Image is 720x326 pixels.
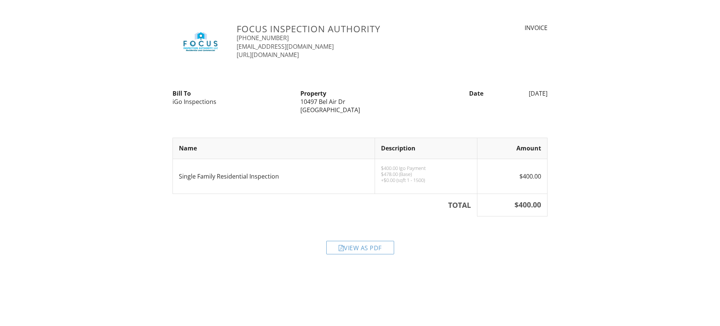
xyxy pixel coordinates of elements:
img: FIA.jpg [172,24,228,64]
td: Single Family Residential Inspection [173,159,375,194]
a: [EMAIL_ADDRESS][DOMAIN_NAME] [237,42,334,51]
td: $400.00 [477,159,547,194]
div: [GEOGRAPHIC_DATA] [300,106,419,114]
div: $400.00 Igo Payment [381,165,471,171]
th: Name [173,138,375,159]
th: TOTAL [173,194,477,216]
h3: FOCUS Inspection Authority [237,24,451,34]
th: $400.00 [477,194,547,216]
a: [URL][DOMAIN_NAME] [237,51,299,59]
div: iGo Inspections [172,98,291,106]
p: $478.00 (Base) +$0.00 (sqft 1 - 1500) [381,171,471,183]
div: Date [424,89,488,98]
strong: Bill To [172,89,191,98]
div: INVOICE [460,24,547,32]
th: Amount [477,138,547,159]
a: [PHONE_NUMBER] [237,34,289,42]
a: View as PDF [326,246,394,254]
th: Description [375,138,477,159]
div: View as PDF [326,241,394,254]
div: [DATE] [488,89,552,98]
strong: Property [300,89,326,98]
div: 10497 Bel Air Dr [300,98,419,106]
